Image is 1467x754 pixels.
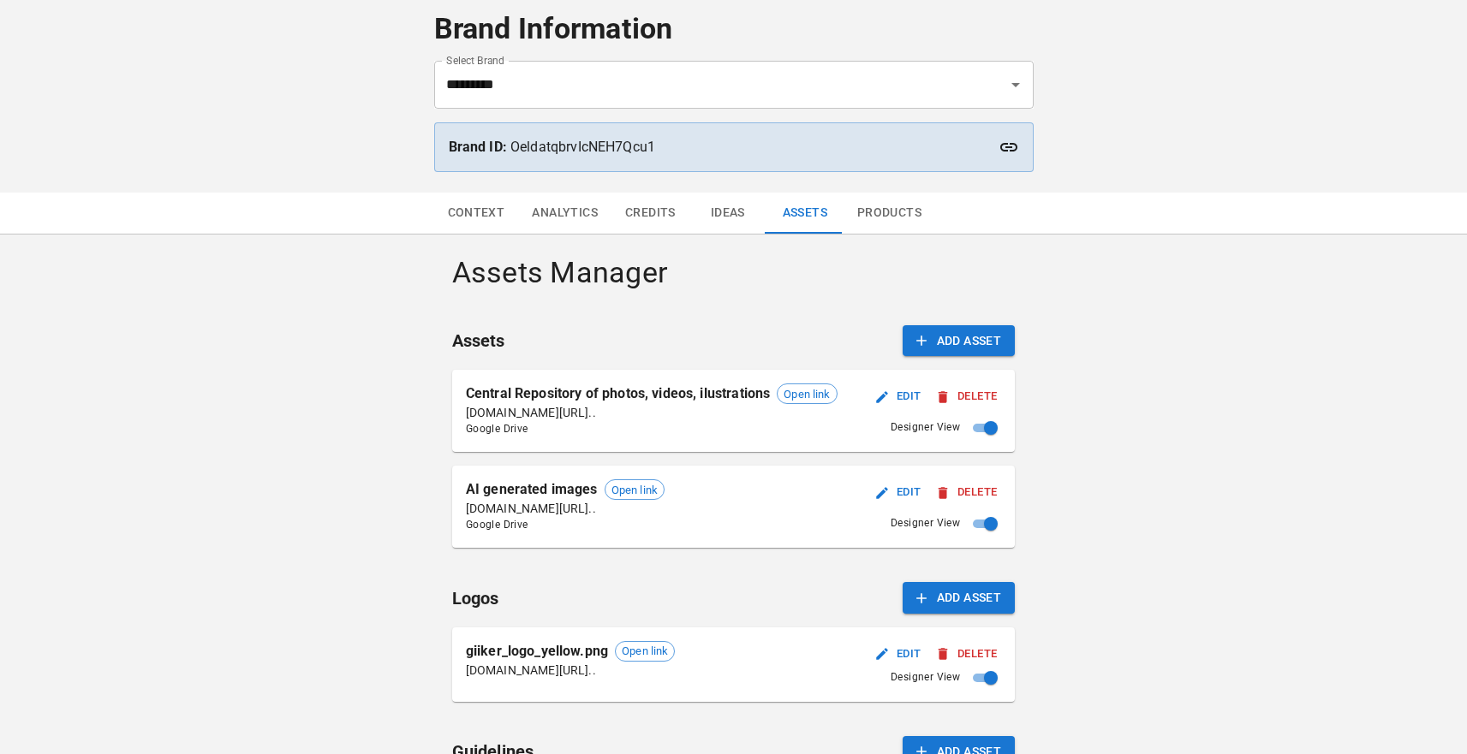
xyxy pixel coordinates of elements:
button: Edit [871,641,926,668]
button: Ideas [689,193,766,234]
p: giiker_logo_yellow.png [466,641,608,662]
label: Select Brand [446,53,504,68]
span: Open link [605,482,664,499]
div: Open link [777,383,837,404]
p: OeldatqbrvIcNEH7Qcu1 [449,137,1019,157]
button: Edit [871,479,926,506]
button: Delete [933,479,1001,506]
span: Google Drive [466,421,838,438]
span: Open link [778,386,836,403]
h6: Assets [452,327,505,354]
p: AI generated images [466,479,598,500]
button: Analytics [518,193,611,234]
span: Open link [616,643,674,660]
p: [DOMAIN_NAME][URL].. [466,662,676,679]
button: Edit [871,383,926,410]
strong: Brand ID: [449,139,507,155]
span: Designer View [891,515,960,532]
p: [DOMAIN_NAME][URL].. [466,500,665,517]
h4: Brand Information [434,11,1034,47]
button: Credits [611,193,689,234]
button: Products [844,193,935,234]
p: [DOMAIN_NAME][URL].. [466,404,838,421]
span: Designer View [891,419,960,436]
button: Context [434,193,519,234]
button: Add Asset [903,325,1016,357]
div: Open link [615,641,675,662]
button: Assets [766,193,844,234]
button: Open [1004,73,1028,97]
h4: Assets Manager [452,255,1016,291]
p: Central Repository of photos, videos, ilustrations [466,383,771,404]
span: Designer View [891,669,960,686]
button: Delete [933,641,1001,668]
span: Google Drive [466,517,665,534]
div: Open link [605,479,665,500]
h6: Logos [452,585,499,612]
button: Delete [933,383,1001,410]
button: Add Asset [903,582,1016,614]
